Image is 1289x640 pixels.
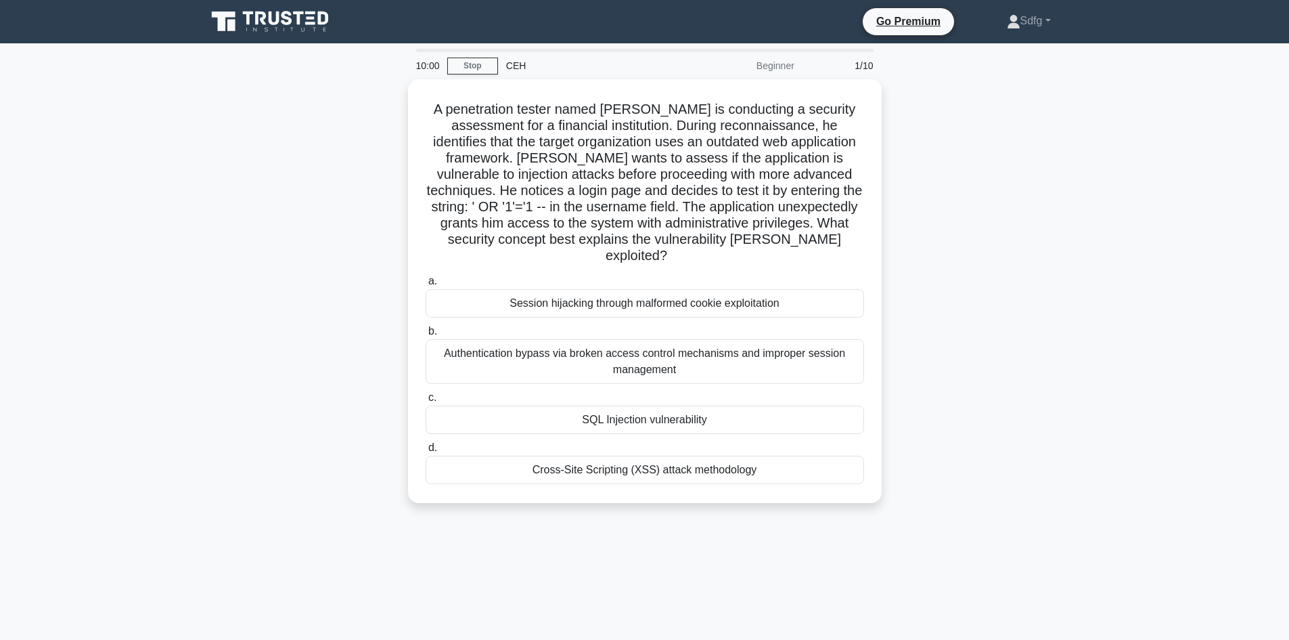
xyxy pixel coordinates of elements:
div: SQL Injection vulnerability [426,406,864,434]
div: Beginner [684,52,802,79]
a: Stop [447,58,498,74]
span: a. [428,275,437,286]
div: Authentication bypass via broken access control mechanisms and improper session management [426,339,864,384]
div: 1/10 [802,52,882,79]
div: 10:00 [408,52,447,79]
span: d. [428,442,437,453]
a: Go Premium [868,13,949,30]
span: c. [428,391,436,403]
div: Session hijacking through malformed cookie exploitation [426,289,864,318]
span: b. [428,325,437,337]
div: Cross-Site Scripting (XSS) attack methodology [426,456,864,484]
h5: A penetration tester named [PERSON_NAME] is conducting a security assessment for a financial inst... [424,101,865,265]
div: CEH [498,52,684,79]
a: Sdfg [974,7,1083,35]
